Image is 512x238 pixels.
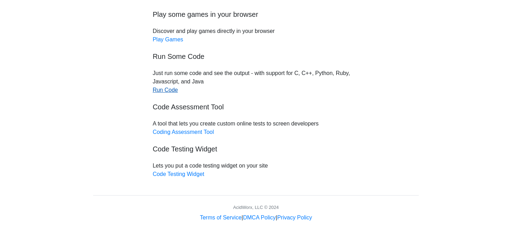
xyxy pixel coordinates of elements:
div: AcidWorx, LLC © 2024 [233,204,279,211]
a: Code Testing Widget [153,171,204,177]
a: Play Games [153,36,183,42]
h5: Code Testing Widget [153,145,359,153]
div: | | [200,213,312,222]
a: Coding Assessment Tool [153,129,214,135]
a: Terms of Service [200,215,242,220]
h5: Run Some Code [153,52,359,61]
a: Run Code [153,87,178,93]
h5: Play some games in your browser [153,10,359,19]
h5: Code Assessment Tool [153,103,359,111]
a: Privacy Policy [277,215,312,220]
a: DMCA Policy [243,215,276,220]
